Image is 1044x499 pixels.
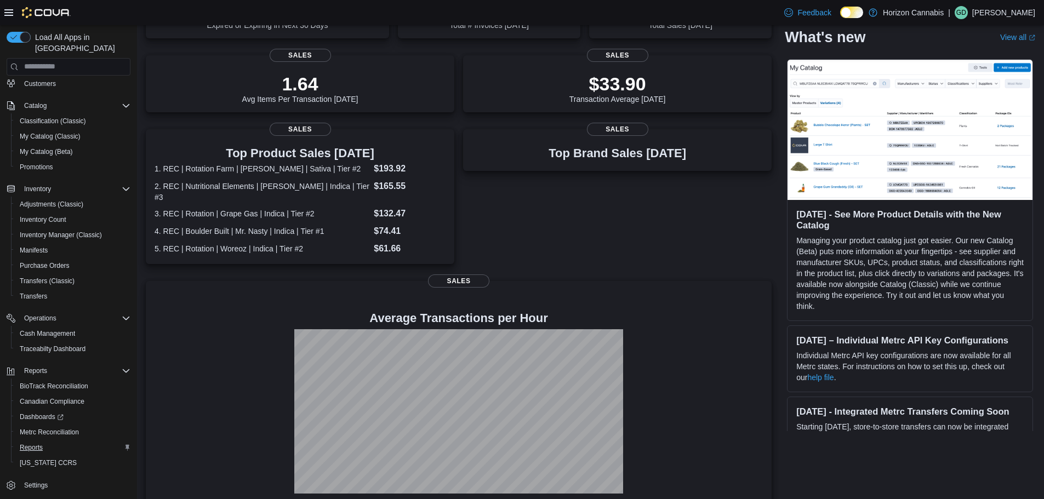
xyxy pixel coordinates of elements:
[15,160,130,174] span: Promotions
[24,79,56,88] span: Customers
[15,114,90,128] a: Classification (Classic)
[374,162,446,175] dd: $193.92
[11,440,135,455] button: Reports
[15,327,130,340] span: Cash Management
[20,345,85,353] span: Traceabilty Dashboard
[587,123,648,136] span: Sales
[1029,35,1035,41] svg: External link
[2,181,135,197] button: Inventory
[15,198,88,211] a: Adjustments (Classic)
[155,208,369,219] dt: 3. REC | Rotation | Grape Gas | Indica | Tier #2
[20,312,61,325] button: Operations
[15,160,58,174] a: Promotions
[20,364,52,377] button: Reports
[20,77,130,90] span: Customers
[24,314,56,323] span: Operations
[15,380,130,393] span: BioTrack Reconciliation
[796,235,1024,312] p: Managing your product catalog just got easier. Our new Catalog (Beta) puts more information at yo...
[15,456,81,469] a: [US_STATE] CCRS
[11,273,135,289] button: Transfers (Classic)
[20,478,130,492] span: Settings
[587,49,648,62] span: Sales
[15,130,130,143] span: My Catalog (Classic)
[20,231,102,239] span: Inventory Manager (Classic)
[15,426,83,439] a: Metrc Reconciliation
[20,182,130,196] span: Inventory
[270,123,331,136] span: Sales
[24,481,48,490] span: Settings
[15,426,130,439] span: Metrc Reconciliation
[15,259,74,272] a: Purchase Orders
[155,243,369,254] dt: 5. REC | Rotation | Woreoz | Indica | Tier #2
[20,77,60,90] a: Customers
[242,73,358,95] p: 1.64
[24,366,47,375] span: Reports
[2,76,135,91] button: Customers
[15,395,89,408] a: Canadian Compliance
[15,274,130,288] span: Transfers (Classic)
[20,99,130,112] span: Catalog
[11,258,135,273] button: Purchase Orders
[242,73,358,104] div: Avg Items Per Transaction [DATE]
[374,180,446,193] dd: $165.55
[796,350,1024,383] p: Individual Metrc API key configurations are now available for all Metrc states. For instructions ...
[15,327,79,340] a: Cash Management
[20,117,86,125] span: Classification (Classic)
[24,185,51,193] span: Inventory
[374,242,446,255] dd: $61.66
[374,225,446,238] dd: $74.41
[374,207,446,220] dd: $132.47
[20,182,55,196] button: Inventory
[20,479,52,492] a: Settings
[155,312,763,325] h4: Average Transactions per Hour
[15,380,93,393] a: BioTrack Reconciliation
[15,410,130,423] span: Dashboards
[955,6,968,19] div: Gigi Dodds
[15,274,79,288] a: Transfers (Classic)
[15,290,130,303] span: Transfers
[20,261,70,270] span: Purchase Orders
[569,73,666,95] p: $33.90
[11,197,135,212] button: Adjustments (Classic)
[15,228,130,242] span: Inventory Manager (Classic)
[840,18,841,19] span: Dark Mode
[11,159,135,175] button: Promotions
[11,129,135,144] button: My Catalog (Classic)
[796,209,1024,231] h3: [DATE] - See More Product Details with the New Catalog
[20,163,53,171] span: Promotions
[11,144,135,159] button: My Catalog (Beta)
[972,6,1035,19] p: [PERSON_NAME]
[15,145,130,158] span: My Catalog (Beta)
[15,198,130,211] span: Adjustments (Classic)
[883,6,944,19] p: Horizon Cannabis
[948,6,950,19] p: |
[20,277,75,285] span: Transfers (Classic)
[15,259,130,272] span: Purchase Orders
[2,363,135,378] button: Reports
[549,147,686,160] h3: Top Brand Sales [DATE]
[2,311,135,326] button: Operations
[15,456,130,469] span: Washington CCRS
[15,114,130,128] span: Classification (Classic)
[155,181,369,203] dt: 2. REC | Nutritional Elements | [PERSON_NAME] | Indica | Tier #3
[24,101,47,110] span: Catalog
[15,145,77,158] a: My Catalog (Beta)
[15,213,71,226] a: Inventory Count
[20,200,83,209] span: Adjustments (Classic)
[807,373,834,382] a: help file
[15,342,90,355] a: Traceabilty Dashboard
[785,28,865,46] h2: What's new
[15,290,52,303] a: Transfers
[15,441,47,454] a: Reports
[15,395,130,408] span: Canadian Compliance
[20,397,84,406] span: Canadian Compliance
[15,342,130,355] span: Traceabilty Dashboard
[20,382,88,391] span: BioTrack Reconciliation
[840,7,863,18] input: Dark Mode
[2,477,135,493] button: Settings
[155,226,369,237] dt: 4. REC | Boulder Built | Mr. Nasty | Indica | Tier #1
[569,73,666,104] div: Transaction Average [DATE]
[11,212,135,227] button: Inventory Count
[11,113,135,129] button: Classification (Classic)
[956,6,966,19] span: GD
